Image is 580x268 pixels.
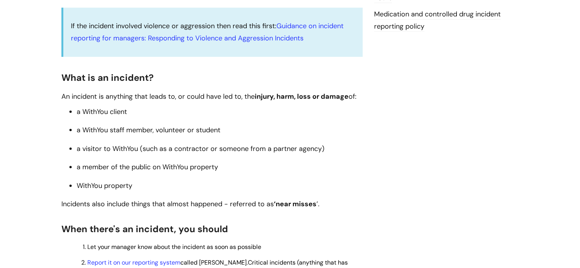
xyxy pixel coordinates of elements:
li: a WithYou staff member, volunteer or student [77,124,363,136]
strong: ‘near misses [274,199,317,209]
a: Medication and controlled drug incident reporting policy [374,10,501,32]
li: WithYou property [77,180,363,192]
span: called [PERSON_NAME]. [180,258,248,266]
span: Let your manager know about the incident as soon as possible [87,243,261,251]
p: If the incident involved violence or aggression then read this first: [71,20,355,45]
li: a visitor to WithYou (such as a contractor or someone from a partner agency) [77,143,363,155]
li: a member of the public on WithYou property [77,161,363,173]
span: What is an incident? [61,72,154,83]
a: Report it on our reporting system [87,258,180,266]
p: Incidents also include things that almost happened - referred to as ’. [61,198,363,210]
li: a WithYou client [77,106,363,118]
strong: injury, harm, loss or damage [255,92,349,101]
span: When there's an incident, you should [61,223,228,235]
p: An incident is anything that leads to, or could have led to, the of: [61,90,363,103]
